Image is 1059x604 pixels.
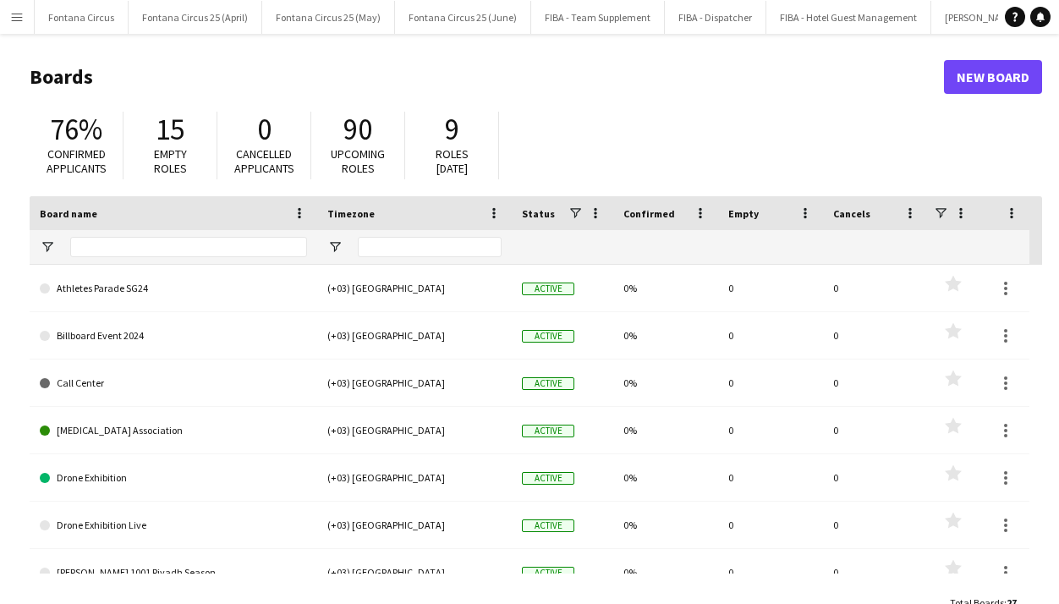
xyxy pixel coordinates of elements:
div: (+03) [GEOGRAPHIC_DATA] [317,360,512,406]
div: 0 [718,312,823,359]
a: Athletes Parade SG24 [40,265,307,312]
span: Roles [DATE] [436,146,469,176]
span: Empty [728,207,759,220]
div: 0 [823,502,928,548]
div: (+03) [GEOGRAPHIC_DATA] [317,454,512,501]
a: [MEDICAL_DATA] Association [40,407,307,454]
span: Upcoming roles [331,146,385,176]
div: (+03) [GEOGRAPHIC_DATA] [317,265,512,311]
input: Board name Filter Input [70,237,307,257]
span: Active [522,377,574,390]
div: 0% [613,407,718,453]
button: Fontana Circus 25 (May) [262,1,395,34]
button: Fontana Circus [35,1,129,34]
div: 0 [823,407,928,453]
a: Drone Exhibition [40,454,307,502]
span: Active [522,330,574,343]
button: Fontana Circus 25 (April) [129,1,262,34]
span: Active [522,519,574,532]
span: 9 [445,111,459,148]
div: 0% [613,549,718,596]
div: (+03) [GEOGRAPHIC_DATA] [317,502,512,548]
div: 0 [823,360,928,406]
span: 76% [50,111,102,148]
div: 0 [718,454,823,501]
div: 0 [718,360,823,406]
div: 0 [718,502,823,548]
button: Open Filter Menu [327,239,343,255]
a: Drone Exhibition Live [40,502,307,549]
span: 90 [343,111,372,148]
span: Active [522,283,574,295]
div: 0 [823,312,928,359]
span: Timezone [327,207,375,220]
a: [PERSON_NAME] 1001 Riyadh Season [40,549,307,596]
input: Timezone Filter Input [358,237,502,257]
a: New Board [944,60,1042,94]
div: (+03) [GEOGRAPHIC_DATA] [317,312,512,359]
span: Confirmed applicants [47,146,107,176]
div: 0 [718,407,823,453]
span: Empty roles [154,146,187,176]
div: 0% [613,360,718,406]
div: 0% [613,454,718,501]
span: Active [522,425,574,437]
span: Confirmed [623,207,675,220]
span: Active [522,472,574,485]
div: 0 [823,454,928,501]
button: Fontana Circus 25 (June) [395,1,531,34]
button: FIBA - Dispatcher [665,1,766,34]
a: Call Center [40,360,307,407]
div: 0% [613,502,718,548]
div: 0 [823,549,928,596]
a: Billboard Event 2024 [40,312,307,360]
div: (+03) [GEOGRAPHIC_DATA] [317,407,512,453]
button: FIBA - Team Supplement [531,1,665,34]
div: 0 [718,265,823,311]
div: 0 [823,265,928,311]
div: 0% [613,265,718,311]
span: Cancelled applicants [234,146,294,176]
div: (+03) [GEOGRAPHIC_DATA] [317,549,512,596]
div: 0 [718,549,823,596]
button: Open Filter Menu [40,239,55,255]
h1: Boards [30,64,944,90]
span: Active [522,567,574,579]
span: 0 [257,111,272,148]
button: FIBA - Hotel Guest Management [766,1,931,34]
span: Board name [40,207,97,220]
span: Status [522,207,555,220]
span: 15 [156,111,184,148]
div: 0% [613,312,718,359]
span: Cancels [833,207,870,220]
